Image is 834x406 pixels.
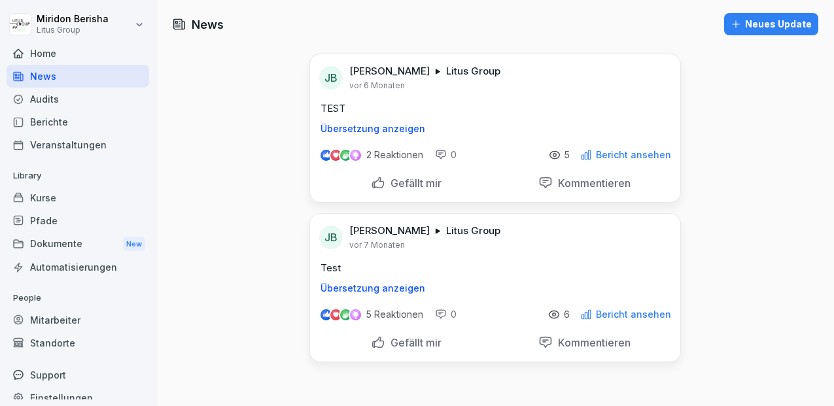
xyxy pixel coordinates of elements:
img: inspiring [350,309,361,320]
p: Kommentieren [553,177,631,190]
p: 2 Reaktionen [366,150,423,160]
a: Standorte [7,331,149,354]
a: Audits [7,88,149,110]
h1: News [192,16,224,33]
div: New [123,237,145,252]
div: Support [7,364,149,386]
img: inspiring [350,149,361,161]
div: 0 [435,308,457,321]
p: Litus Group [446,224,500,237]
button: Neues Update [724,13,818,35]
p: Übersetzung anzeigen [321,124,670,134]
p: vor 7 Monaten [349,240,405,250]
p: 6 [564,309,570,320]
div: JB [319,66,343,90]
img: celebrate [340,309,351,320]
a: Automatisierungen [7,256,149,279]
img: like [321,309,332,320]
img: like [321,150,332,160]
a: Veranstaltungen [7,133,149,156]
p: Library [7,165,149,186]
div: Dokumente [7,232,149,256]
div: Neues Update [731,17,812,31]
p: TEST [321,101,670,116]
p: Gefällt mir [385,177,442,190]
p: vor 6 Monaten [349,80,405,91]
p: Bericht ansehen [596,150,671,160]
div: 0 [435,148,457,161]
p: Kommentieren [553,336,631,349]
div: JB [319,226,343,249]
p: [PERSON_NAME] [349,65,430,78]
img: love [331,310,341,320]
img: love [331,150,341,160]
p: Übersetzung anzeigen [321,283,670,294]
p: 5 [565,150,570,160]
p: Gefällt mir [385,336,442,349]
a: DokumenteNew [7,232,149,256]
p: Miridon Berisha [37,14,109,25]
p: Bericht ansehen [596,309,671,320]
a: Kurse [7,186,149,209]
p: Litus Group [37,25,109,35]
p: Test [321,261,670,275]
p: [PERSON_NAME] [349,224,430,237]
a: Berichte [7,110,149,133]
p: People [7,288,149,309]
a: Home [7,42,149,65]
a: News [7,65,149,88]
p: 5 Reaktionen [366,309,423,320]
p: Litus Group [446,65,500,78]
a: Pfade [7,209,149,232]
a: Mitarbeiter [7,309,149,331]
img: celebrate [340,150,351,161]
